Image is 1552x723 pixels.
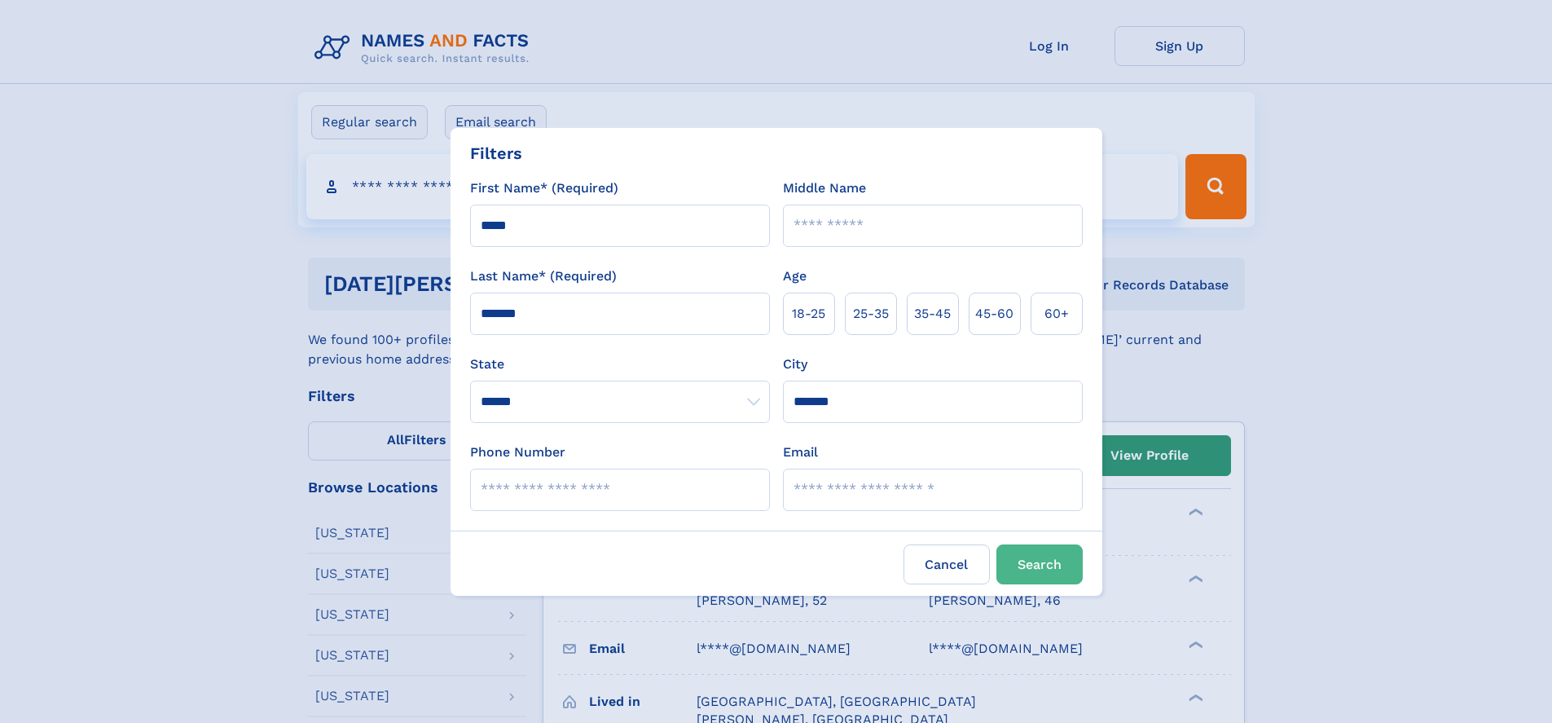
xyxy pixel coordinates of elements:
label: Age [783,267,807,286]
span: 25‑35 [853,304,889,324]
label: Email [783,443,818,462]
span: 60+ [1044,304,1069,324]
label: State [470,355,770,374]
div: Filters [470,141,522,165]
span: 45‑60 [975,304,1013,324]
label: Phone Number [470,443,565,462]
span: 35‑45 [914,304,951,324]
label: City [783,355,807,374]
span: 18‑25 [792,304,825,324]
label: First Name* (Required) [470,179,618,198]
label: Cancel [904,544,990,584]
label: Last Name* (Required) [470,267,617,286]
label: Middle Name [783,179,866,198]
button: Search [996,544,1083,584]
